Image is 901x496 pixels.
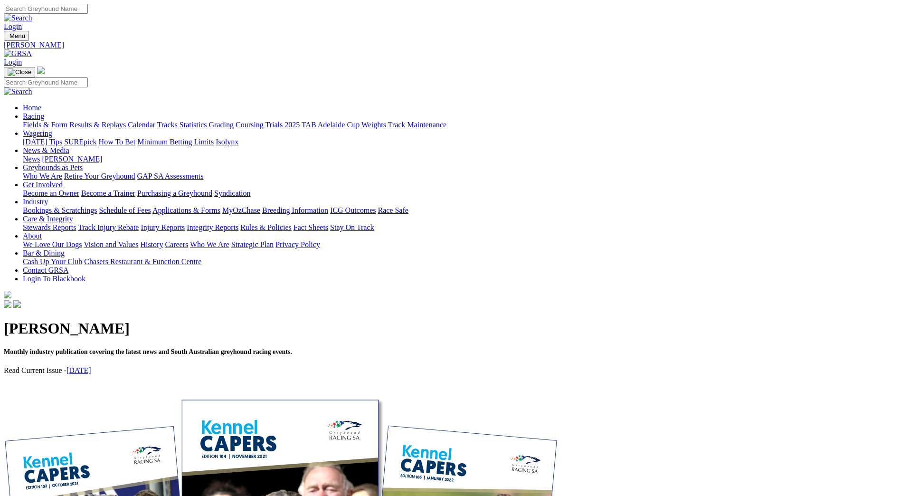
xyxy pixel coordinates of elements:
img: logo-grsa-white.png [4,291,11,298]
a: [PERSON_NAME] [42,155,102,163]
img: logo-grsa-white.png [37,67,45,74]
a: Care & Integrity [23,215,73,223]
a: Stewards Reports [23,223,76,231]
a: Track Injury Rebate [78,223,139,231]
p: Read Current Issue - [4,366,897,375]
img: Search [4,87,32,96]
a: MyOzChase [222,206,260,214]
a: Stay On Track [330,223,374,231]
a: Login To Blackbook [23,275,85,283]
a: Greyhounds as Pets [23,163,83,172]
a: Isolynx [216,138,238,146]
a: Coursing [236,121,264,129]
a: Grading [209,121,234,129]
a: Who We Are [190,240,229,248]
a: Integrity Reports [187,223,238,231]
a: Chasers Restaurant & Function Centre [84,258,201,266]
img: twitter.svg [13,300,21,308]
a: Login [4,58,22,66]
a: Weights [361,121,386,129]
a: SUREpick [64,138,96,146]
span: Monthly industry publication covering the latest news and South Australian greyhound racing events. [4,348,292,355]
a: Become a Trainer [81,189,135,197]
a: Schedule of Fees [99,206,151,214]
a: Become an Owner [23,189,79,197]
img: Close [8,68,31,76]
div: Greyhounds as Pets [23,172,897,181]
a: Tracks [157,121,178,129]
a: Race Safe [378,206,408,214]
a: Cash Up Your Club [23,258,82,266]
a: Who We Are [23,172,62,180]
a: Racing [23,112,44,120]
div: Racing [23,121,897,129]
a: Breeding Information [262,206,328,214]
a: Trials [265,121,283,129]
input: Search [4,77,88,87]
a: Injury Reports [141,223,185,231]
div: Wagering [23,138,897,146]
button: Toggle navigation [4,67,35,77]
a: Minimum Betting Limits [137,138,214,146]
a: Fields & Form [23,121,67,129]
a: Purchasing a Greyhound [137,189,212,197]
div: Get Involved [23,189,897,198]
a: Syndication [214,189,250,197]
div: Care & Integrity [23,223,897,232]
a: Calendar [128,121,155,129]
a: 2025 TAB Adelaide Cup [285,121,360,129]
a: Fact Sheets [294,223,328,231]
h1: [PERSON_NAME] [4,320,897,337]
span: Menu [9,32,25,39]
a: [DATE] [66,366,91,374]
div: About [23,240,897,249]
img: Search [4,14,32,22]
a: Industry [23,198,48,206]
a: Get Involved [23,181,63,189]
a: Track Maintenance [388,121,446,129]
a: About [23,232,42,240]
div: Industry [23,206,897,215]
a: Strategic Plan [231,240,274,248]
button: Toggle navigation [4,31,29,41]
a: Privacy Policy [275,240,320,248]
a: Wagering [23,129,52,137]
a: [PERSON_NAME] [4,41,897,49]
img: facebook.svg [4,300,11,308]
a: ICG Outcomes [330,206,376,214]
a: Statistics [180,121,207,129]
a: We Love Our Dogs [23,240,82,248]
a: GAP SA Assessments [137,172,204,180]
a: Careers [165,240,188,248]
div: News & Media [23,155,897,163]
a: [DATE] Tips [23,138,62,146]
a: Home [23,104,41,112]
input: Search [4,4,88,14]
a: News & Media [23,146,69,154]
a: Bookings & Scratchings [23,206,97,214]
a: Contact GRSA [23,266,68,274]
a: Rules & Policies [240,223,292,231]
a: History [140,240,163,248]
a: News [23,155,40,163]
a: Login [4,22,22,30]
a: Bar & Dining [23,249,65,257]
a: Retire Your Greyhound [64,172,135,180]
a: How To Bet [99,138,136,146]
img: GRSA [4,49,32,58]
div: Bar & Dining [23,258,897,266]
a: Applications & Forms [152,206,220,214]
a: Vision and Values [84,240,138,248]
a: Results & Replays [69,121,126,129]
